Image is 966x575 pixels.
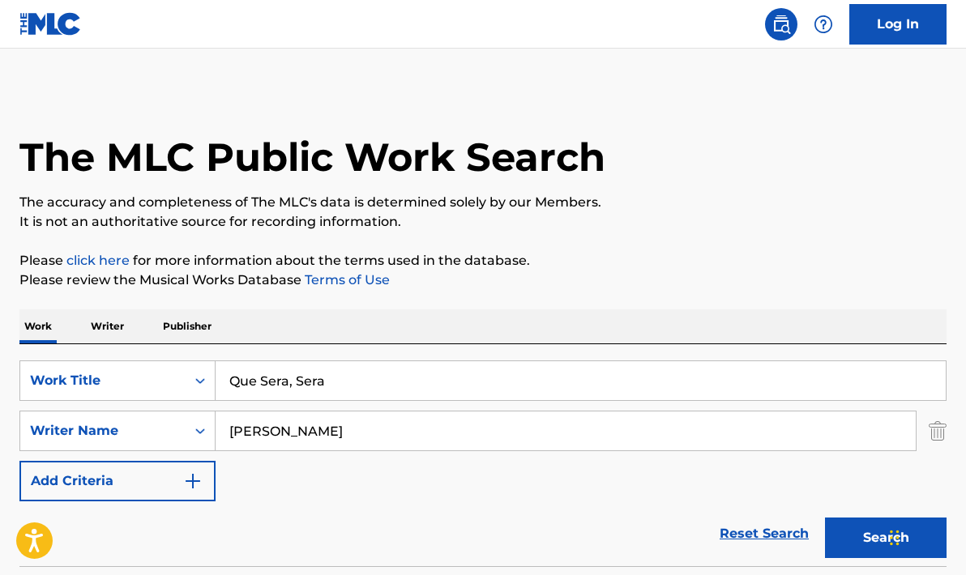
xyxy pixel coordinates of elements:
[772,15,791,34] img: search
[19,212,947,232] p: It is not an authoritative source for recording information.
[807,8,840,40] div: Help
[19,251,947,270] p: Please for more information about the terms used in the database.
[30,421,176,441] div: Writer Name
[825,517,947,558] button: Search
[19,309,57,343] p: Work
[929,411,947,451] img: Delete Criterion
[885,497,966,575] iframe: Chat Widget
[183,471,203,491] img: 9d2ae6d4665cec9f34b9.svg
[19,193,947,212] p: The accuracy and completeness of The MLC's data is determined solely by our Members.
[890,513,900,562] div: Drag
[86,309,129,343] p: Writer
[30,371,176,390] div: Work Title
[66,253,130,268] a: click here
[765,8,797,40] a: Public Search
[158,309,216,343] p: Publisher
[849,4,947,45] a: Log In
[301,272,390,287] a: Terms of Use
[712,516,817,552] a: Reset Search
[19,360,947,566] form: Search Form
[814,15,833,34] img: help
[19,461,216,501] button: Add Criteria
[19,270,947,290] p: Please review the Musical Works Database
[19,133,605,181] h1: The MLC Public Work Search
[19,12,82,36] img: MLC Logo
